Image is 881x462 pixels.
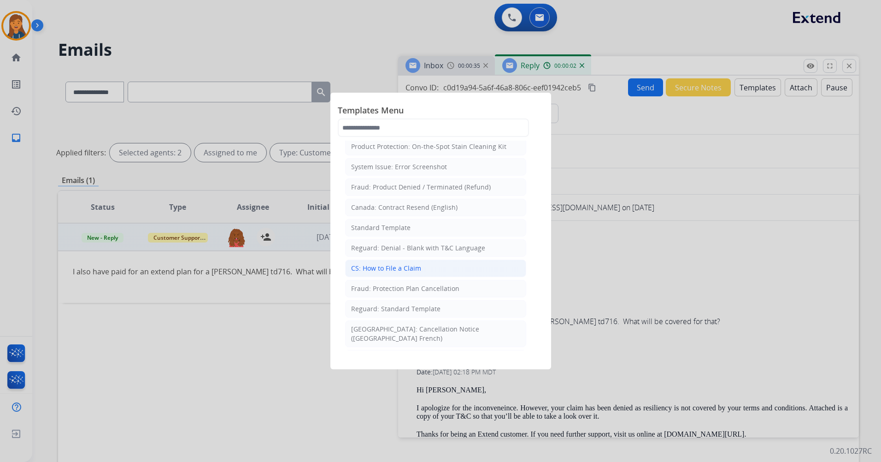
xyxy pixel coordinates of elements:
[338,104,544,118] span: Templates Menu
[351,325,520,343] div: [GEOGRAPHIC_DATA]: Cancellation Notice ([GEOGRAPHIC_DATA] French)
[351,183,491,192] div: Fraud: Product Denied / Terminated (Refund)
[351,203,458,212] div: Canada: Contract Resend (English)
[351,304,440,314] div: Reguard: Standard Template
[351,162,447,172] div: System Issue: Error Screenshot
[351,264,421,273] div: CS: How to File a Claim
[351,284,459,293] div: Fraud: Protection Plan Cancellation
[351,223,411,232] div: Standard Template
[351,142,506,151] div: Product Protection: On-the-Spot Stain Cleaning Kit
[351,243,485,253] div: Reguard: Denial - Blank with T&C Language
